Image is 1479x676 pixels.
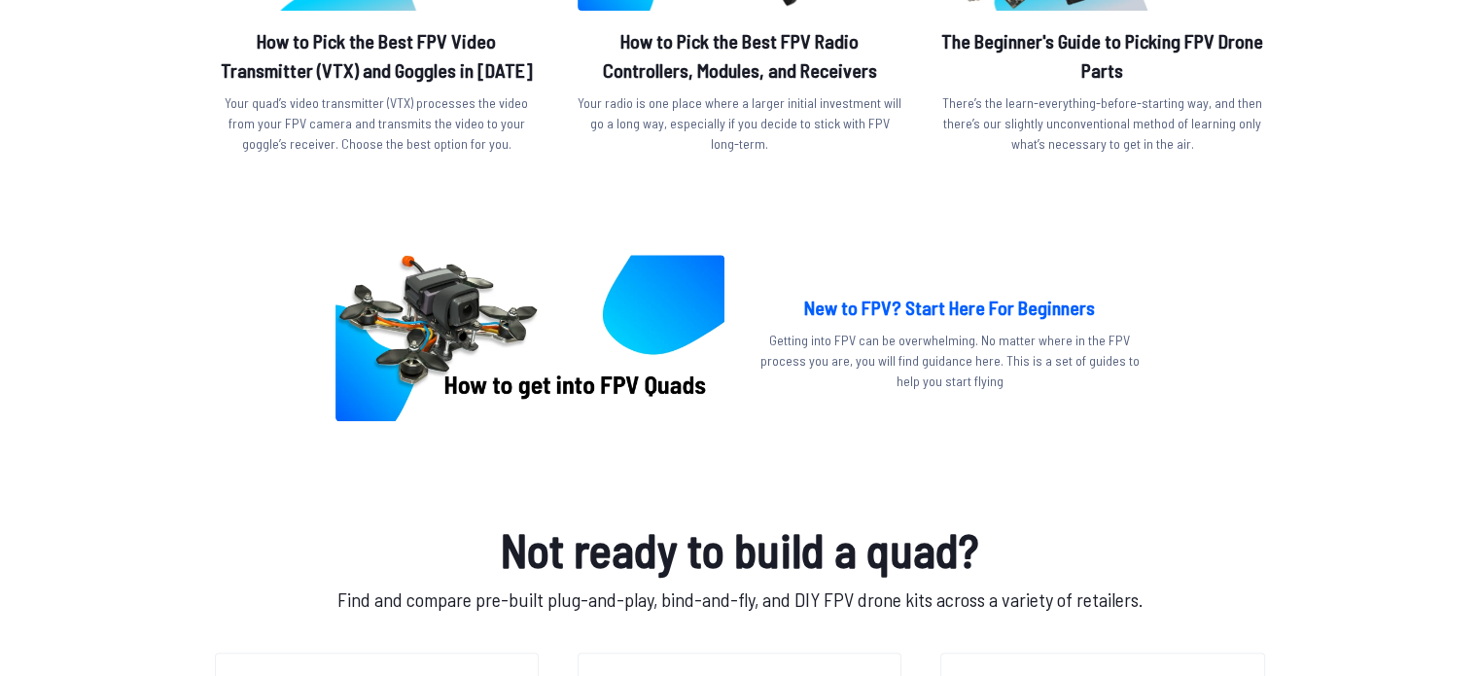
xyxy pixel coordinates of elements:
[578,92,901,154] p: Your radio is one place where a larger initial investment will go a long way, especially if you d...
[335,255,724,421] img: image of post
[335,255,1144,421] a: image of postNew to FPV? Start Here For BeginnersGetting into FPV can be overwhelming. No matter ...
[211,585,1269,614] p: Find and compare pre-built plug-and-play, bind-and-fly, and DIY FPV drone kits across a variety o...
[756,330,1144,391] p: Getting into FPV can be overwhelming. No matter where in the FPV process you are, you will find g...
[940,26,1264,85] h2: The Beginner's Guide to Picking FPV Drone Parts
[756,293,1144,322] h2: New to FPV? Start Here For Beginners
[578,26,901,85] h2: How to Pick the Best FPV Radio Controllers, Modules, and Receivers
[215,92,539,154] p: Your quad’s video transmitter (VTX) processes the video from your FPV camera and transmits the vi...
[211,515,1269,585] h1: Not ready to build a quad?
[940,92,1264,154] p: There’s the learn-everything-before-starting way, and then there’s our slightly unconventional me...
[215,26,539,85] h2: How to Pick the Best FPV Video Transmitter (VTX) and Goggles in [DATE]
